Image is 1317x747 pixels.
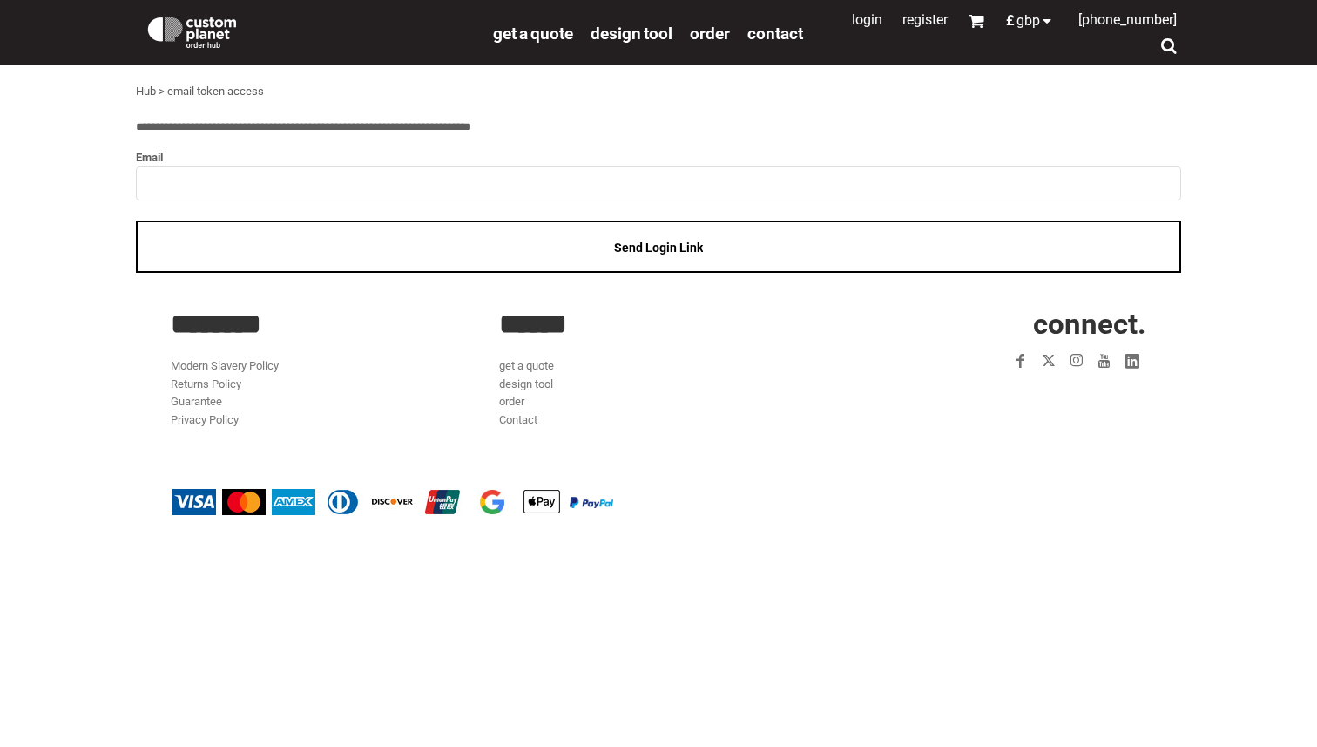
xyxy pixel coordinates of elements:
[499,413,537,426] a: Contact
[499,395,524,408] a: order
[167,83,264,101] div: email token access
[272,489,315,515] img: American Express
[747,24,803,44] span: Contact
[902,11,948,28] a: Register
[1016,14,1040,28] span: GBP
[747,23,803,43] a: Contact
[470,489,514,515] img: Google Pay
[321,489,365,515] img: Diners Club
[171,413,239,426] a: Privacy Policy
[591,23,672,43] a: design tool
[172,489,216,515] img: Visa
[145,13,240,48] img: Custom Planet
[591,24,672,44] span: design tool
[499,359,554,372] a: get a quote
[171,359,279,372] a: Modern Slavery Policy
[171,377,241,390] a: Returns Policy
[570,497,613,507] img: PayPal
[906,385,1146,406] iframe: Customer reviews powered by Trustpilot
[136,147,1181,167] label: Email
[1006,14,1016,28] span: £
[1078,11,1177,28] span: [PHONE_NUMBER]
[421,489,464,515] img: China UnionPay
[828,309,1146,338] h2: CONNECT.
[371,489,415,515] img: Discover
[614,241,703,255] span: Send Login Link
[159,83,165,101] div: >
[499,377,553,390] a: design tool
[852,11,882,28] a: Login
[136,85,156,98] a: Hub
[493,24,573,44] span: get a quote
[520,489,564,515] img: Apple Pay
[136,4,484,57] a: Custom Planet
[690,23,730,43] a: order
[171,395,222,408] a: Guarantee
[222,489,266,515] img: Mastercard
[493,23,573,43] a: get a quote
[690,24,730,44] span: order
